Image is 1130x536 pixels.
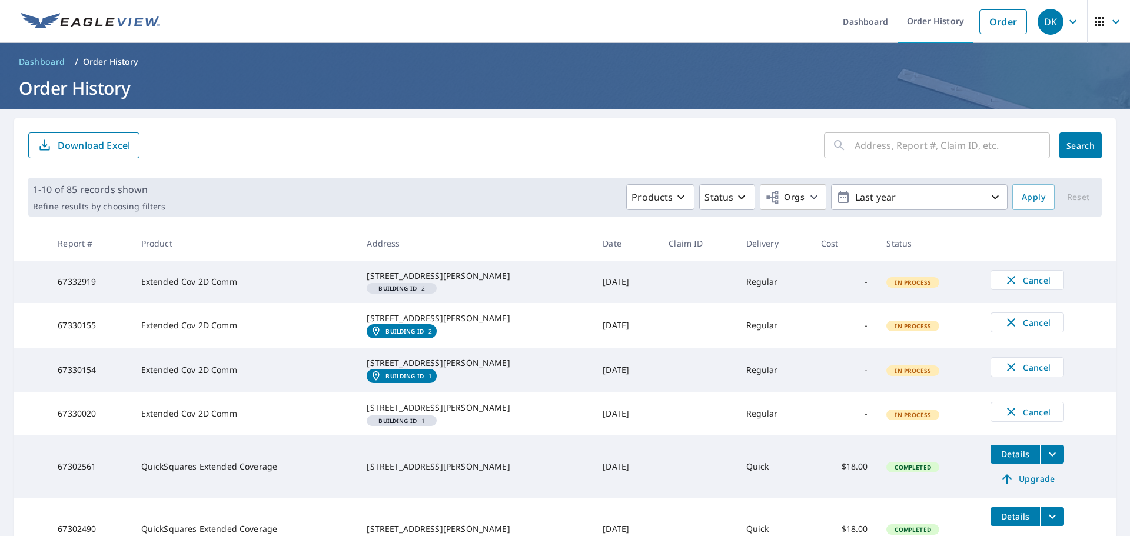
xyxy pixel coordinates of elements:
td: Regular [737,392,812,435]
span: Apply [1022,190,1045,205]
td: Regular [737,303,812,348]
td: Quick [737,435,812,498]
td: - [812,303,878,348]
td: Extended Cov 2D Comm [132,348,358,392]
em: Building ID [385,328,424,335]
span: Search [1069,140,1092,151]
td: - [812,392,878,435]
th: Date [593,226,659,261]
td: [DATE] [593,261,659,303]
span: Orgs [765,190,805,205]
span: Cancel [1003,315,1052,329]
td: $18.00 [812,435,878,498]
p: Order History [83,56,138,68]
div: [STREET_ADDRESS][PERSON_NAME] [367,461,584,472]
a: Order [979,9,1027,34]
button: Download Excel [28,132,139,158]
nav: breadcrumb [14,52,1116,71]
p: 1-10 of 85 records shown [33,182,165,197]
a: Dashboard [14,52,70,71]
a: Upgrade [991,470,1064,488]
p: Last year [850,187,988,208]
button: filesDropdownBtn-67302490 [1040,507,1064,526]
button: Orgs [760,184,826,210]
div: DK [1038,9,1063,35]
td: - [812,261,878,303]
button: detailsBtn-67302561 [991,445,1040,464]
em: Building ID [385,372,424,379]
div: [STREET_ADDRESS][PERSON_NAME] [367,312,584,324]
button: detailsBtn-67302490 [991,507,1040,526]
td: 67330020 [48,392,132,435]
button: filesDropdownBtn-67302561 [1040,445,1064,464]
span: Dashboard [19,56,65,68]
span: In Process [888,322,938,330]
img: EV Logo [21,13,160,31]
a: Building ID2 [367,324,437,338]
td: Extended Cov 2D Comm [132,303,358,348]
p: Status [704,190,733,204]
span: In Process [888,278,938,287]
td: 67330155 [48,303,132,348]
span: 2 [371,285,432,291]
button: Status [699,184,755,210]
th: Report # [48,226,132,261]
td: Regular [737,348,812,392]
button: Apply [1012,184,1055,210]
td: QuickSquares Extended Coverage [132,435,358,498]
em: Building ID [378,418,417,424]
th: Address [357,226,593,261]
button: Search [1059,132,1102,158]
li: / [75,55,78,69]
td: 67332919 [48,261,132,303]
td: - [812,348,878,392]
td: [DATE] [593,303,659,348]
span: In Process [888,367,938,375]
td: Extended Cov 2D Comm [132,261,358,303]
div: [STREET_ADDRESS][PERSON_NAME] [367,357,584,369]
span: Cancel [1003,273,1052,287]
th: Status [877,226,981,261]
th: Claim ID [659,226,736,261]
td: 67330154 [48,348,132,392]
p: Products [632,190,673,204]
p: Refine results by choosing filters [33,201,165,212]
div: [STREET_ADDRESS][PERSON_NAME] [367,402,584,414]
th: Product [132,226,358,261]
span: Completed [888,525,938,534]
h1: Order History [14,76,1116,100]
td: [DATE] [593,435,659,498]
button: Cancel [991,312,1064,332]
th: Cost [812,226,878,261]
th: Delivery [737,226,812,261]
em: Building ID [378,285,417,291]
td: Regular [737,261,812,303]
td: [DATE] [593,348,659,392]
span: Cancel [1003,405,1052,419]
button: Products [626,184,694,210]
div: [STREET_ADDRESS][PERSON_NAME] [367,270,584,282]
button: Cancel [991,357,1064,377]
span: Cancel [1003,360,1052,374]
span: Upgrade [998,472,1057,486]
span: In Process [888,411,938,419]
button: Cancel [991,402,1064,422]
td: Extended Cov 2D Comm [132,392,358,435]
div: [STREET_ADDRESS][PERSON_NAME] [367,523,584,535]
button: Cancel [991,270,1064,290]
input: Address, Report #, Claim ID, etc. [855,129,1050,162]
a: Building ID1 [367,369,437,383]
span: Completed [888,463,938,471]
td: 67302561 [48,435,132,498]
span: Details [998,448,1033,460]
span: Details [998,511,1033,522]
td: [DATE] [593,392,659,435]
button: Last year [831,184,1008,210]
span: 1 [371,418,432,424]
p: Download Excel [58,139,130,152]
